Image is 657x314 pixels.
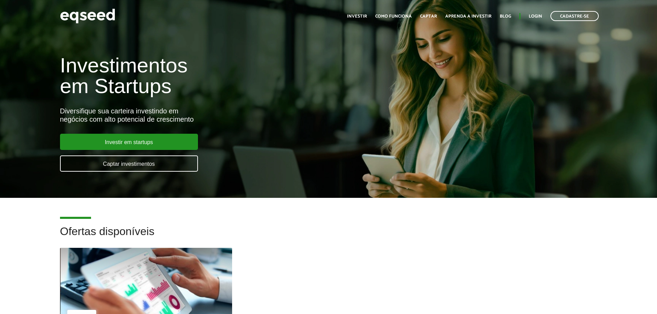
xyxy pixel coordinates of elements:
[60,155,198,172] a: Captar investimentos
[445,14,491,19] a: Aprenda a investir
[60,107,378,123] div: Diversifique sua carteira investindo em negócios com alto potencial de crescimento
[60,134,198,150] a: Investir em startups
[420,14,437,19] a: Captar
[347,14,367,19] a: Investir
[375,14,412,19] a: Como funciona
[60,55,378,97] h1: Investimentos em Startups
[529,14,542,19] a: Login
[550,11,599,21] a: Cadastre-se
[60,7,115,25] img: EqSeed
[500,14,511,19] a: Blog
[60,225,597,248] h2: Ofertas disponíveis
